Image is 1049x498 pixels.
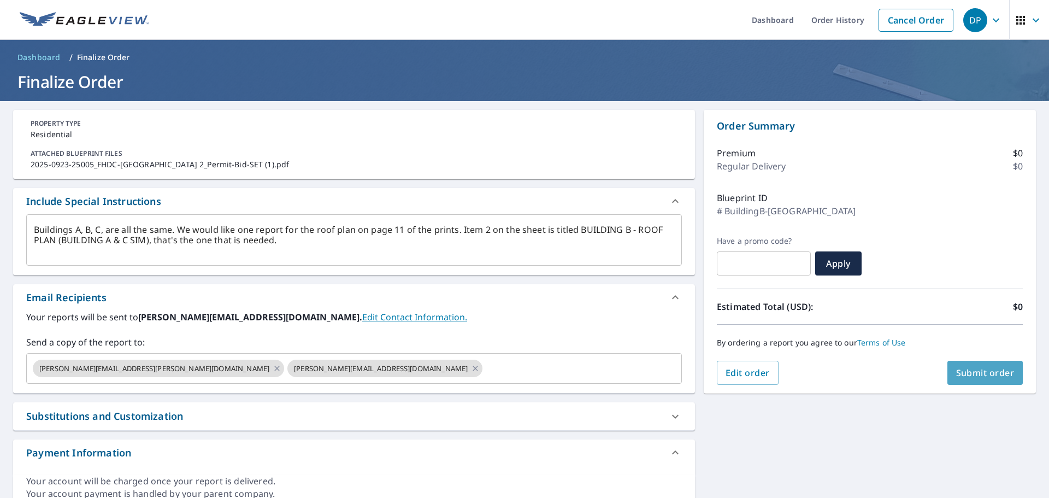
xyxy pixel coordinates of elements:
[824,257,853,269] span: Apply
[26,310,682,324] label: Your reports will be sent to
[31,159,677,170] p: 2025-0923-25005_FHDC-[GEOGRAPHIC_DATA] 2_Permit-Bid-SET (1).pdf
[69,51,73,64] li: /
[31,149,677,159] p: ATTACHED BLUEPRINT FILES
[717,361,779,385] button: Edit order
[956,367,1015,379] span: Submit order
[857,337,906,348] a: Terms of Use
[138,311,362,323] b: [PERSON_NAME][EMAIL_ADDRESS][DOMAIN_NAME].
[31,119,677,128] p: PROPERTY TYPE
[31,128,677,140] p: Residential
[33,360,284,377] div: [PERSON_NAME][EMAIL_ADDRESS][PERSON_NAME][DOMAIN_NAME]
[879,9,953,32] a: Cancel Order
[717,236,811,246] label: Have a promo code?
[362,311,467,323] a: EditContactInfo
[815,251,862,276] button: Apply
[17,52,61,63] span: Dashboard
[33,364,276,374] span: [PERSON_NAME][EMAIL_ADDRESS][PERSON_NAME][DOMAIN_NAME]
[13,188,695,214] div: Include Special Instructions
[717,204,856,218] p: # BuildingB-[GEOGRAPHIC_DATA]
[287,364,474,374] span: [PERSON_NAME][EMAIL_ADDRESS][DOMAIN_NAME]
[947,361,1023,385] button: Submit order
[1013,147,1023,160] p: $0
[717,160,786,173] p: Regular Delivery
[26,446,131,460] div: Payment Information
[77,52,130,63] p: Finalize Order
[34,225,674,256] textarea: Buildings A, B, C, are all the same. We would like one report for the roof plan on page 11 of the...
[13,440,695,466] div: Payment Information
[26,409,183,424] div: Substitutions and Customization
[1013,160,1023,173] p: $0
[26,194,161,209] div: Include Special Instructions
[13,284,695,310] div: Email Recipients
[26,290,107,305] div: Email Recipients
[717,147,756,160] p: Premium
[13,49,1036,66] nav: breadcrumb
[726,367,770,379] span: Edit order
[26,336,682,349] label: Send a copy of the report to:
[717,300,870,313] p: Estimated Total (USD):
[1013,300,1023,313] p: $0
[287,360,482,377] div: [PERSON_NAME][EMAIL_ADDRESS][DOMAIN_NAME]
[717,119,1023,133] p: Order Summary
[963,8,987,32] div: DP
[13,71,1036,93] h1: Finalize Order
[13,49,65,66] a: Dashboard
[717,338,1023,348] p: By ordering a report you agree to our
[26,475,682,488] div: Your account will be charged once your report is delivered.
[717,191,768,204] p: Blueprint ID
[13,402,695,430] div: Substitutions and Customization
[20,12,149,28] img: EV Logo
